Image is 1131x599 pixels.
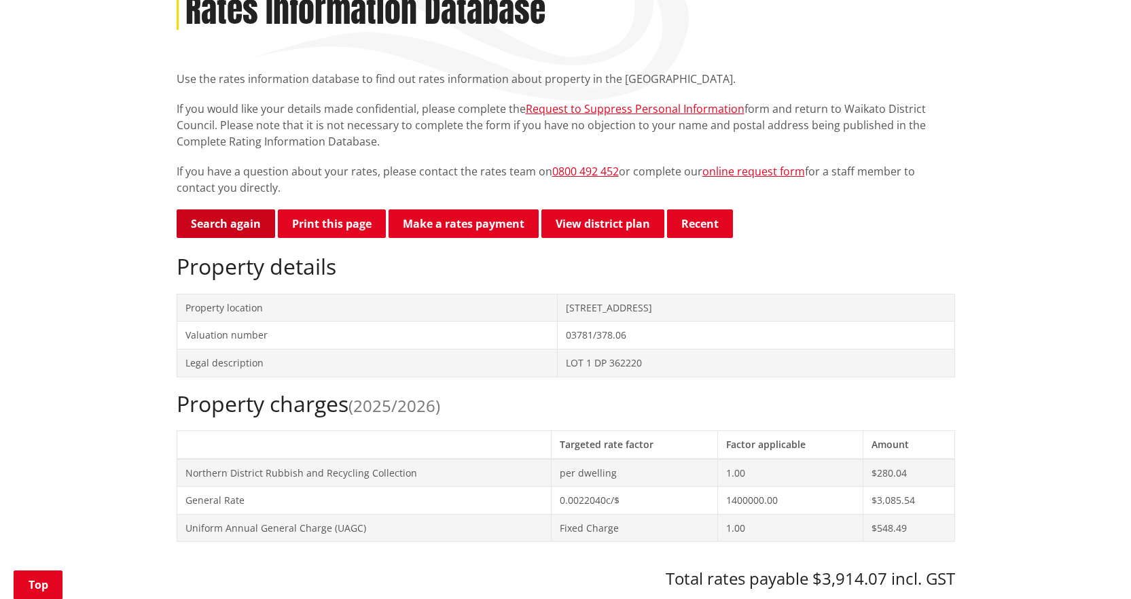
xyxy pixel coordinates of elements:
[558,349,954,377] td: LOT 1 DP 362220
[702,164,805,179] a: online request form
[177,163,955,196] p: If you have a question about your rates, please contact the rates team on or complete our for a s...
[718,487,863,515] td: 1400000.00
[177,209,275,238] a: Search again
[14,570,62,599] a: Top
[551,430,718,458] th: Targeted rate factor
[348,394,440,417] span: (2025/2026)
[863,430,954,458] th: Amount
[177,71,955,87] p: Use the rates information database to find out rates information about property in the [GEOGRAPHI...
[177,487,551,515] td: General Rate
[1069,542,1117,591] iframe: Messenger Launcher
[718,430,863,458] th: Factor applicable
[558,294,954,322] td: [STREET_ADDRESS]
[718,459,863,487] td: 1.00
[177,322,558,349] td: Valuation number
[389,209,539,238] a: Make a rates payment
[177,294,558,322] td: Property location
[526,101,744,116] a: Request to Suppress Personal Information
[718,514,863,542] td: 1.00
[863,514,954,542] td: $548.49
[551,459,718,487] td: per dwelling
[177,254,955,279] h2: Property details
[177,349,558,377] td: Legal description
[278,209,386,238] button: Print this page
[177,459,551,487] td: Northern District Rubbish and Recycling Collection
[551,514,718,542] td: Fixed Charge
[863,459,954,487] td: $280.04
[551,487,718,515] td: 0.0022040c/$
[541,209,664,238] a: View district plan
[667,209,733,238] button: Recent
[552,164,619,179] a: 0800 492 452
[177,101,955,150] p: If you would like your details made confidential, please complete the form and return to Waikato ...
[863,487,954,515] td: $3,085.54
[177,514,551,542] td: Uniform Annual General Charge (UAGC)
[177,569,955,589] h3: Total rates payable $3,914.07 incl. GST
[177,391,955,417] h2: Property charges
[558,322,954,349] td: 03781/378.06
